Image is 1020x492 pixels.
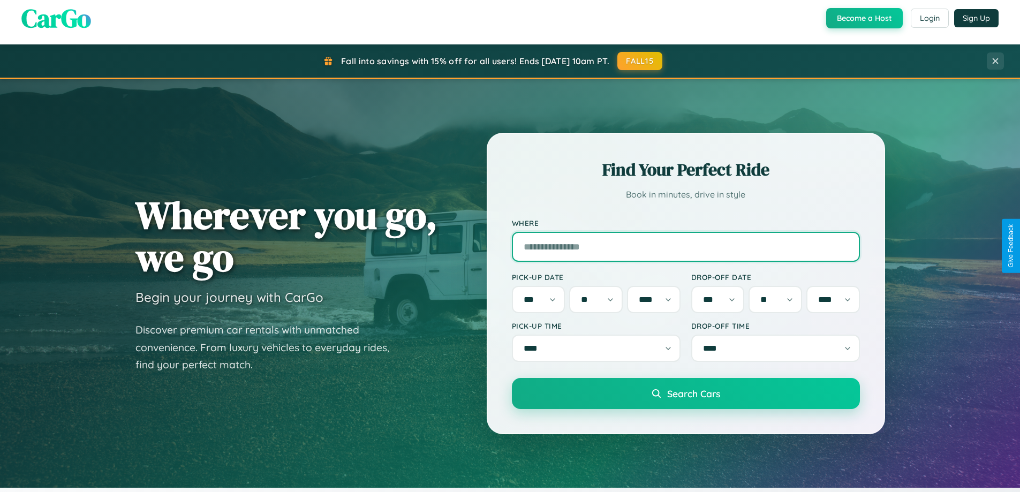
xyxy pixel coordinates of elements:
button: Search Cars [512,378,860,409]
button: Sign Up [954,9,999,27]
span: Search Cars [667,388,720,399]
h1: Wherever you go, we go [135,194,437,278]
label: Drop-off Date [691,273,860,282]
span: Fall into savings with 15% off for all users! Ends [DATE] 10am PT. [341,56,609,66]
h3: Begin your journey with CarGo [135,289,323,305]
button: FALL15 [617,52,662,70]
p: Discover premium car rentals with unmatched convenience. From luxury vehicles to everyday rides, ... [135,321,403,374]
label: Where [512,218,860,228]
h2: Find Your Perfect Ride [512,158,860,181]
p: Book in minutes, drive in style [512,187,860,202]
div: Give Feedback [1007,224,1015,268]
button: Login [911,9,949,28]
label: Pick-up Date [512,273,681,282]
label: Drop-off Time [691,321,860,330]
button: Become a Host [826,8,903,28]
label: Pick-up Time [512,321,681,330]
span: CarGo [21,1,91,36]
